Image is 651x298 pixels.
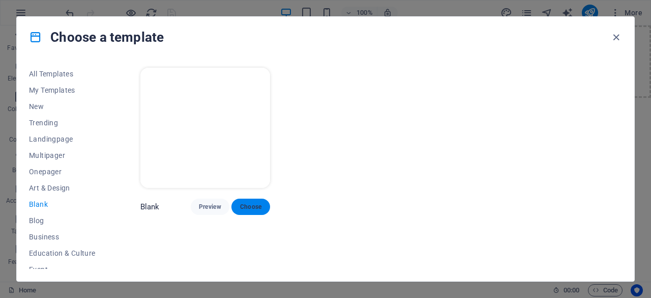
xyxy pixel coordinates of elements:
span: All Templates [29,70,96,78]
span: Multipager [29,151,96,159]
span: Landingpage [29,135,96,143]
button: Preview [191,199,229,215]
button: New [29,98,96,115]
button: Choose [231,199,270,215]
span: Choose [240,203,262,211]
span: Paste clipboard [305,44,361,59]
button: Event [29,261,96,278]
button: All Templates [29,66,96,82]
button: Multipager [29,147,96,164]
span: Blank [29,200,96,208]
span: My Templates [29,86,96,94]
span: Blog [29,216,96,225]
button: Blank [29,196,96,212]
button: Blog [29,212,96,229]
button: Education & Culture [29,245,96,261]
button: Onepager [29,164,96,180]
button: Trending [29,115,96,131]
span: New [29,102,96,111]
p: Blank [140,202,160,212]
img: Blank [140,68,271,188]
span: Art & Design [29,184,96,192]
span: Business [29,233,96,241]
span: Event [29,265,96,274]
span: Add elements [250,44,301,59]
button: My Templates [29,82,96,98]
span: Trending [29,119,96,127]
span: Onepager [29,168,96,176]
span: Preview [199,203,221,211]
button: Landingpage [29,131,96,147]
button: Art & Design [29,180,96,196]
button: Business [29,229,96,245]
span: Education & Culture [29,249,96,257]
h4: Choose a template [29,29,164,45]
